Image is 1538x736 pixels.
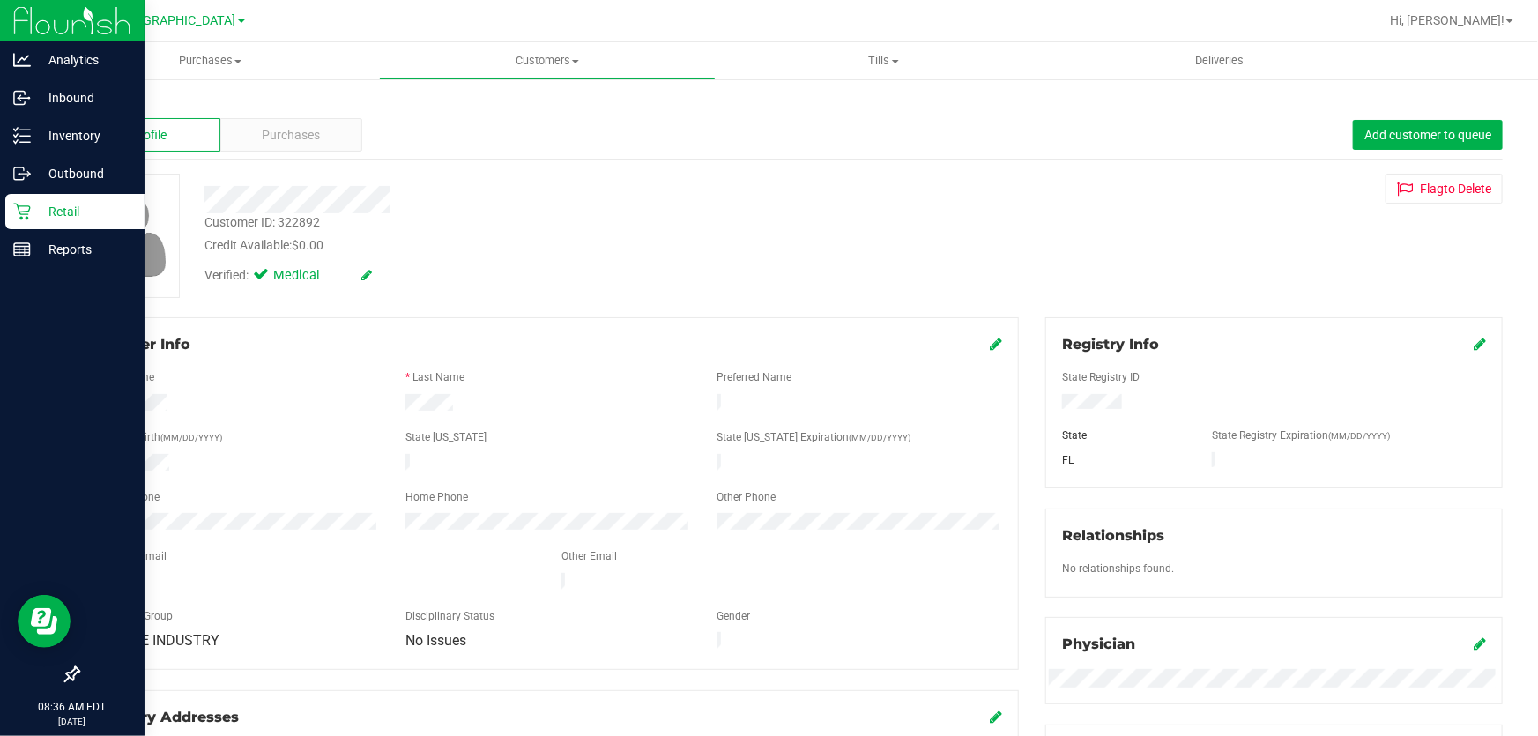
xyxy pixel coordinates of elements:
[1172,53,1268,69] span: Deliveries
[42,42,379,79] a: Purchases
[204,213,320,232] div: Customer ID: 322892
[1390,13,1505,27] span: Hi, [PERSON_NAME]!
[31,163,137,184] p: Outbound
[94,709,239,725] span: Delivery Addresses
[115,13,236,28] span: [GEOGRAPHIC_DATA]
[13,89,31,107] inline-svg: Inbound
[13,165,31,182] inline-svg: Outbound
[380,53,715,69] span: Customers
[13,127,31,145] inline-svg: Inventory
[405,489,468,505] label: Home Phone
[31,239,137,260] p: Reports
[18,595,71,648] iframe: Resource center
[131,126,167,145] span: Profile
[405,632,466,649] span: No Issues
[31,125,137,146] p: Inventory
[8,699,137,715] p: 08:36 AM EDT
[1062,636,1135,652] span: Physician
[13,241,31,258] inline-svg: Reports
[1364,128,1491,142] span: Add customer to queue
[717,489,776,505] label: Other Phone
[204,236,904,255] div: Credit Available:
[292,238,323,252] span: $0.00
[379,42,716,79] a: Customers
[204,266,372,286] div: Verified:
[405,608,494,624] label: Disciplinary Status
[1062,369,1140,385] label: State Registry ID
[1062,527,1164,544] span: Relationships
[1049,452,1199,468] div: FL
[1386,174,1503,204] button: Flagto Delete
[31,87,137,108] p: Inbound
[717,608,751,624] label: Gender
[31,49,137,71] p: Analytics
[1049,427,1199,443] div: State
[263,126,321,145] span: Purchases
[160,433,222,442] span: (MM/DD/YYYY)
[1353,120,1503,150] button: Add customer to queue
[273,266,344,286] span: Medical
[717,429,911,445] label: State [US_STATE] Expiration
[8,715,137,728] p: [DATE]
[717,53,1051,69] span: Tills
[94,632,219,649] span: SERVICE INDUSTRY
[716,42,1052,79] a: Tills
[1328,431,1390,441] span: (MM/DD/YYYY)
[1212,427,1390,443] label: State Registry Expiration
[1062,561,1174,576] label: No relationships found.
[13,51,31,69] inline-svg: Analytics
[412,369,464,385] label: Last Name
[42,53,379,69] span: Purchases
[405,429,487,445] label: State [US_STATE]
[717,369,792,385] label: Preferred Name
[561,548,617,564] label: Other Email
[13,203,31,220] inline-svg: Retail
[101,429,222,445] label: Date of Birth
[850,433,911,442] span: (MM/DD/YYYY)
[1051,42,1388,79] a: Deliveries
[31,201,137,222] p: Retail
[1062,336,1159,353] span: Registry Info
